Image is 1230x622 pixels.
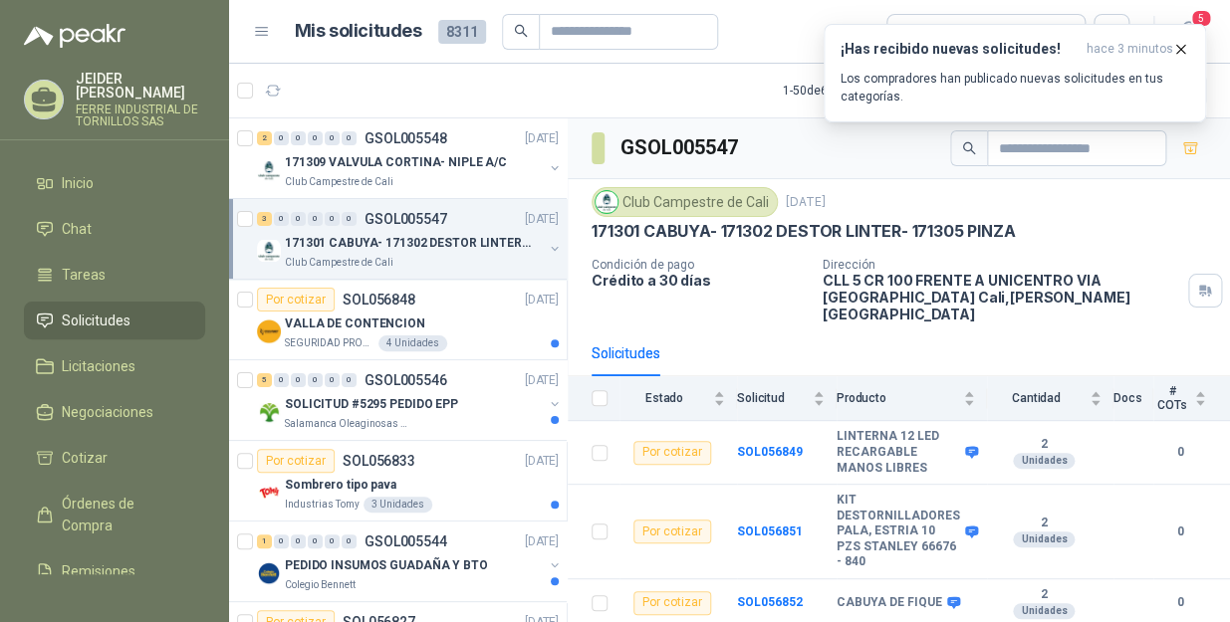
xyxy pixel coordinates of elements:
div: Por cotizar [633,441,711,465]
h1: Mis solicitudes [295,17,422,46]
b: 0 [1153,443,1206,462]
div: 0 [342,534,357,548]
div: 0 [342,373,357,387]
div: 0 [308,534,323,548]
p: [DATE] [525,129,559,148]
button: 5 [1170,14,1206,50]
p: [DATE] [525,532,559,551]
a: 5 0 0 0 0 0 GSOL005546[DATE] Company LogoSOLICITUD #5295 PEDIDO EPPSalamanca Oleaginosas SAS [257,368,563,432]
h3: GSOL005547 [620,132,741,163]
p: Club Campestre de Cali [285,255,393,271]
p: Sombrero tipo pava [285,476,396,495]
th: Estado [619,376,737,421]
img: Company Logo [257,239,281,263]
a: 2 0 0 0 0 0 GSOL005548[DATE] Company Logo171309 VALVULA CORTINA- NIPLE A/CClub Campestre de Cali [257,126,563,190]
b: SOL056851 [737,524,803,538]
div: Por cotizar [257,288,335,311]
div: 5 [257,373,272,387]
div: 0 [308,212,323,226]
th: Docs [1113,376,1154,421]
p: [DATE] [525,371,559,390]
span: 5 [1190,9,1212,28]
a: SOL056849 [737,445,803,459]
div: 1 [257,534,272,548]
p: Los compradores han publicado nuevas solicitudes en tus categorías. [841,70,1189,105]
div: Unidades [1013,603,1075,619]
a: Remisiones [24,552,205,590]
span: Producto [837,391,959,405]
p: [DATE] [525,452,559,471]
img: Company Logo [257,319,281,343]
img: Company Logo [257,400,281,424]
div: 1 - 50 de 6369 [783,75,912,106]
div: 2 [257,131,272,145]
div: 0 [274,131,289,145]
p: SOLICITUD #5295 PEDIDO EPP [285,395,458,414]
p: [DATE] [525,210,559,229]
a: Cotizar [24,439,205,477]
b: 2 [987,516,1102,531]
div: 3 [257,212,272,226]
div: 0 [274,373,289,387]
a: SOL056852 [737,595,803,609]
p: GSOL005544 [365,534,447,548]
span: search [962,141,976,155]
div: 0 [291,212,306,226]
img: Company Logo [596,191,617,213]
p: PEDIDO INSUMOS GUADAÑA Y BTO [285,556,488,575]
div: 3 Unidades [364,497,432,513]
span: Negociaciones [62,401,153,423]
div: 0 [308,373,323,387]
p: SOL056833 [343,454,415,468]
p: GSOL005546 [365,373,447,387]
div: 0 [325,131,340,145]
span: Cantidad [987,391,1086,405]
div: 0 [291,534,306,548]
div: 0 [325,212,340,226]
h3: ¡Has recibido nuevas solicitudes! [841,41,1079,58]
p: FERRE INDUSTRIAL DE TORNILLOS SAS [76,104,205,127]
p: 171309 VALVULA CORTINA- NIPLE A/C [285,153,507,172]
b: 2 [987,587,1102,603]
a: Chat [24,210,205,248]
div: Unidades [1013,531,1075,547]
span: Remisiones [62,560,135,582]
p: Colegio Bennett [285,577,356,593]
a: Solicitudes [24,302,205,339]
a: 1 0 0 0 0 0 GSOL005544[DATE] Company LogoPEDIDO INSUMOS GUADAÑA Y BTOColegio Bennett [257,529,563,593]
span: Órdenes de Compra [62,493,186,536]
p: SEGURIDAD PROVISER LTDA [285,335,374,351]
a: 3 0 0 0 0 0 GSOL005547[DATE] Company Logo171301 CABUYA- 171302 DESTOR LINTER- 171305 PINZAClub Ca... [257,207,563,271]
div: 0 [291,373,306,387]
span: search [514,24,528,38]
img: Logo peakr [24,24,125,48]
div: Por cotizar [633,591,711,615]
a: Licitaciones [24,347,205,385]
p: 171301 CABUYA- 171302 DESTOR LINTER- 171305 PINZA [285,234,533,253]
b: KIT DESTORNILLADORES PALA, ESTRIA 10 PZS STANLEY 66676 - 840 [837,493,960,570]
p: VALLA DE CONTENCION [285,314,425,333]
span: Solicitudes [62,310,130,331]
div: Por cotizar [257,449,335,473]
th: # COTs [1153,376,1230,421]
span: 8311 [438,20,486,44]
p: Industrias Tomy [285,497,360,513]
p: GSOL005548 [365,131,447,145]
p: Club Campestre de Cali [285,174,393,190]
p: GSOL005547 [365,212,447,226]
div: Unidades [1013,453,1075,469]
div: 0 [342,131,357,145]
th: Cantidad [987,376,1113,421]
th: Producto [837,376,987,421]
button: ¡Has recibido nuevas solicitudes!hace 3 minutos Los compradores han publicado nuevas solicitudes ... [824,24,1206,122]
div: 4 Unidades [378,335,447,351]
img: Company Logo [257,158,281,182]
span: Solicitud [737,391,809,405]
span: Cotizar [62,447,108,469]
div: Solicitudes [592,342,660,364]
a: Negociaciones [24,393,205,431]
p: Crédito a 30 días [592,272,807,289]
div: Por cotizar [633,519,711,543]
p: SOL056848 [343,293,415,307]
